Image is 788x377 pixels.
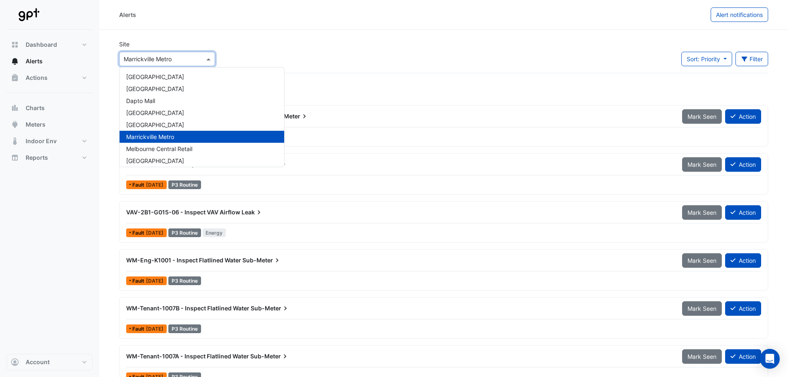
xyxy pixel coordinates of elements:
[126,97,155,104] span: Dapto Mall
[251,304,290,312] span: Sub-Meter
[687,113,716,120] span: Mark Seen
[7,133,93,149] button: Indoor Env
[126,257,241,264] span: WM-Eng-K1001 - Inspect Flatlined Water
[716,11,763,18] span: Alert notifications
[126,145,192,152] span: Melbourne Central Retail
[11,41,19,49] app-icon: Dashboard
[146,230,163,236] span: Sun 06-Jul-2025 18:45 AEST
[687,161,716,168] span: Mark Seen
[132,327,146,331] span: Fault
[126,157,184,164] span: [GEOGRAPHIC_DATA]
[11,137,19,145] app-icon: Indoor Env
[250,352,289,360] span: Sub-Meter
[203,228,226,237] span: Energy
[11,74,19,82] app-icon: Actions
[711,7,768,22] button: Alert notifications
[146,326,163,332] span: Mon 16-Jun-2025 09:00 AEST
[682,109,722,124] button: Mark Seen
[11,104,19,112] app-icon: Charts
[168,276,201,285] div: P3 Routine
[132,182,146,187] span: Fault
[146,278,163,284] span: Mon 16-Jun-2025 09:00 AEST
[11,154,19,162] app-icon: Reports
[242,256,281,264] span: Sub-Meter
[26,358,50,366] span: Account
[126,121,184,128] span: [GEOGRAPHIC_DATA]
[687,353,716,360] span: Mark Seen
[146,182,163,188] span: Sun 27-Jul-2025 15:45 AEST
[132,279,146,283] span: Fault
[126,133,174,140] span: Marrickville Metro
[687,257,716,264] span: Mark Seen
[11,120,19,129] app-icon: Meters
[26,154,48,162] span: Reports
[119,10,136,19] div: Alerts
[11,57,19,65] app-icon: Alerts
[7,100,93,116] button: Charts
[7,70,93,86] button: Actions
[687,305,716,312] span: Mark Seen
[7,149,93,166] button: Reports
[725,109,761,124] button: Action
[725,253,761,268] button: Action
[7,354,93,370] button: Account
[119,67,285,167] ng-dropdown-panel: Options list
[725,157,761,172] button: Action
[681,52,732,66] button: Sort: Priority
[682,157,722,172] button: Mark Seen
[26,104,45,112] span: Charts
[760,349,780,369] div: Open Intercom Messenger
[687,209,716,216] span: Mark Seen
[7,53,93,70] button: Alerts
[126,73,184,80] span: [GEOGRAPHIC_DATA]
[126,209,240,216] span: VAV-2B1-G015-06 - Inspect VAV Airflow
[270,112,309,120] span: Sub-Meter
[168,228,201,237] div: P3 Routine
[26,74,48,82] span: Actions
[682,253,722,268] button: Mark Seen
[126,109,184,116] span: [GEOGRAPHIC_DATA]
[7,116,93,133] button: Meters
[119,40,129,48] label: Site
[168,180,201,189] div: P3 Routine
[26,137,57,145] span: Indoor Env
[725,349,761,364] button: Action
[26,57,43,65] span: Alerts
[126,305,249,312] span: WM-Tenant-1007B - Inspect Flatlined Water
[687,55,720,62] span: Sort: Priority
[26,41,57,49] span: Dashboard
[242,208,263,216] span: Leak
[168,324,201,333] div: P3 Routine
[682,205,722,220] button: Mark Seen
[682,349,722,364] button: Mark Seen
[126,353,249,360] span: WM-Tenant-1007A - Inspect Flatlined Water
[725,301,761,316] button: Action
[10,7,47,23] img: Company Logo
[132,231,146,235] span: Fault
[735,52,769,66] button: Filter
[682,301,722,316] button: Mark Seen
[26,120,46,129] span: Meters
[7,36,93,53] button: Dashboard
[725,205,761,220] button: Action
[126,85,184,92] span: [GEOGRAPHIC_DATA]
